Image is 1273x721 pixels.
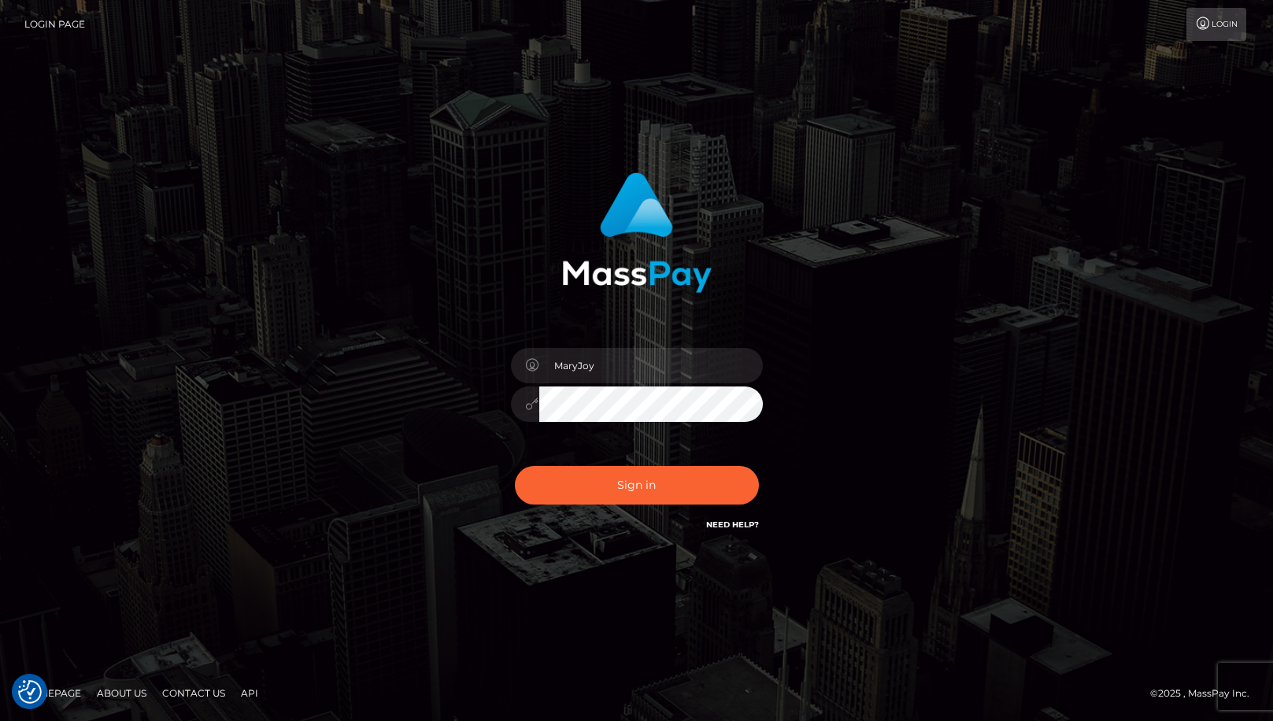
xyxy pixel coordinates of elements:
[539,348,763,383] input: Username...
[1186,8,1246,41] a: Login
[1150,685,1261,702] div: © 2025 , MassPay Inc.
[515,466,759,505] button: Sign in
[235,681,265,705] a: API
[156,681,231,705] a: Contact Us
[562,172,712,293] img: MassPay Login
[18,680,42,704] img: Revisit consent button
[18,680,42,704] button: Consent Preferences
[91,681,153,705] a: About Us
[17,681,87,705] a: Homepage
[24,8,85,41] a: Login Page
[706,519,759,530] a: Need Help?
